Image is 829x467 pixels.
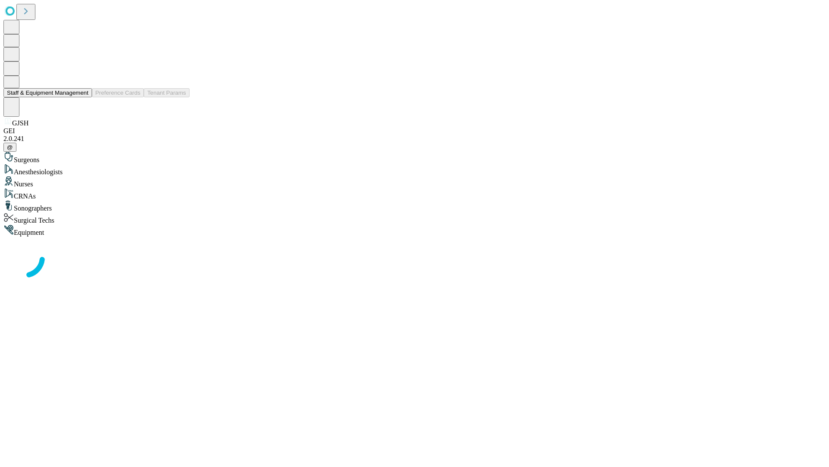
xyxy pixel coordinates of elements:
[3,127,826,135] div: GEI
[3,188,826,200] div: CRNAs
[3,212,826,224] div: Surgical Techs
[3,143,16,152] button: @
[3,88,92,97] button: Staff & Equipment Management
[3,164,826,176] div: Anesthesiologists
[3,224,826,237] div: Equipment
[3,176,826,188] div: Nurses
[3,200,826,212] div: Sonographers
[144,88,190,97] button: Tenant Params
[92,88,144,97] button: Preference Cards
[3,152,826,164] div: Surgeons
[7,144,13,150] span: @
[3,135,826,143] div: 2.0.241
[12,119,28,127] span: GJSH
